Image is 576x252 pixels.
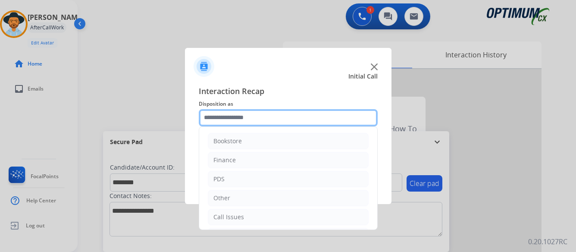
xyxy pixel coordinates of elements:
[213,156,236,164] div: Finance
[213,194,230,202] div: Other
[213,137,242,145] div: Bookstore
[194,56,214,77] img: contactIcon
[213,213,244,221] div: Call Issues
[348,72,378,81] span: Initial Call
[528,236,567,247] p: 0.20.1027RC
[199,85,378,99] span: Interaction Recap
[199,99,378,109] span: Disposition as
[213,175,225,183] div: PDS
